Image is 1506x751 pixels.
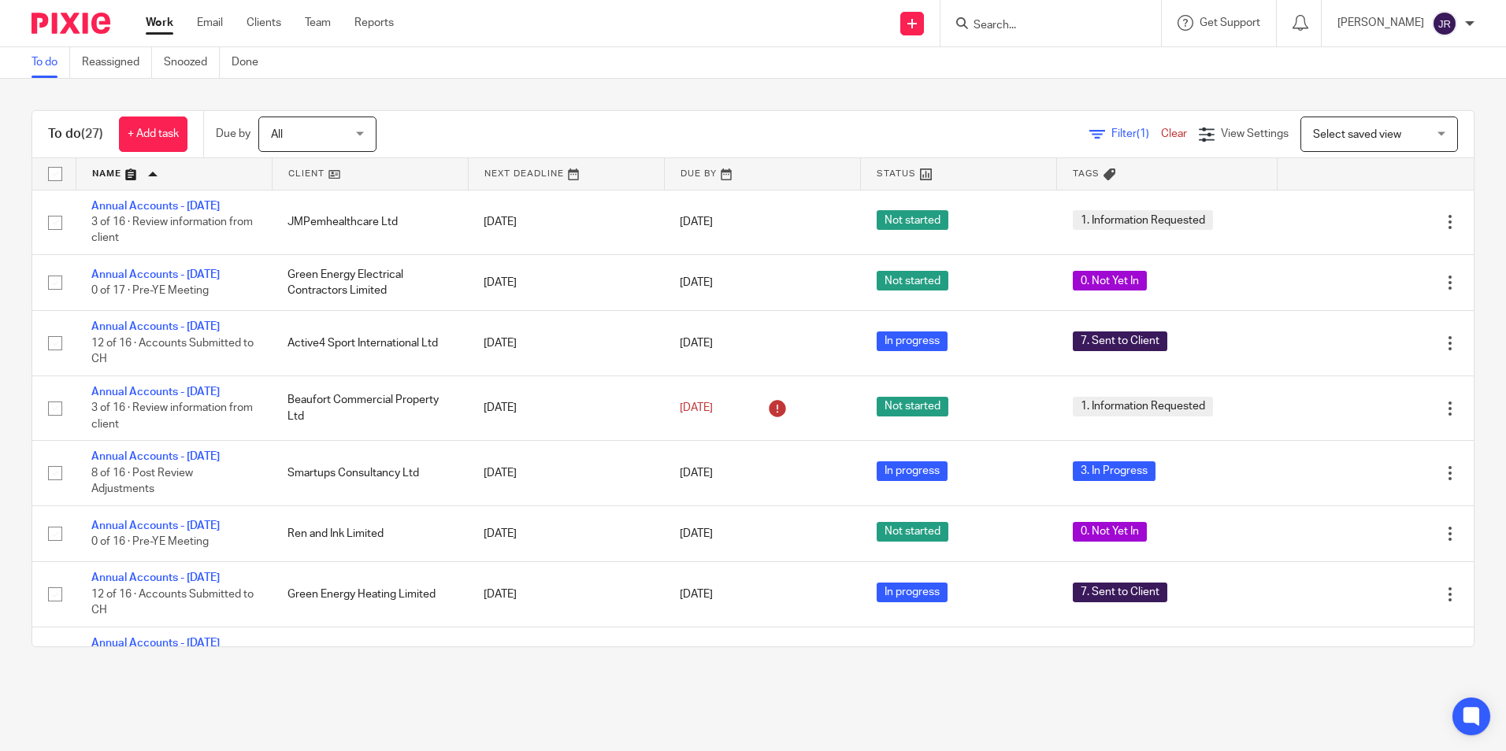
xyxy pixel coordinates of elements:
[272,562,468,627] td: Green Energy Heating Limited
[1337,15,1424,31] p: [PERSON_NAME]
[91,216,253,244] span: 3 of 16 · Review information from client
[82,47,152,78] a: Reassigned
[468,562,664,627] td: [DATE]
[1073,397,1213,416] span: 1. Information Requested
[468,375,664,440] td: [DATE]
[91,338,254,365] span: 12 of 16 · Accounts Submitted to CH
[468,627,664,691] td: [DATE]
[680,528,713,539] span: [DATE]
[91,589,254,616] span: 12 of 16 · Accounts Submitted to CH
[164,47,220,78] a: Snoozed
[272,311,468,375] td: Active4 Sport International Ltd
[32,47,70,78] a: To do
[468,505,664,561] td: [DATE]
[468,311,664,375] td: [DATE]
[680,277,713,288] span: [DATE]
[877,331,948,351] span: In progress
[232,47,270,78] a: Done
[680,468,713,479] span: [DATE]
[305,15,331,31] a: Team
[877,397,948,416] span: Not started
[1432,11,1457,36] img: svg%3E
[91,536,209,547] span: 0 of 16 · Pre-YE Meeting
[972,19,1114,33] input: Search
[680,338,713,349] span: [DATE]
[354,15,394,31] a: Reports
[1221,128,1289,139] span: View Settings
[877,271,948,290] span: Not started
[877,583,948,602] span: In progress
[216,126,250,142] p: Due by
[91,451,220,462] a: Annual Accounts - [DATE]
[1073,331,1167,351] span: 7. Sent to Client
[91,402,253,430] span: 3 of 16 · Review information from client
[1073,583,1167,602] span: 7. Sent to Client
[247,15,281,31] a: Clients
[680,216,713,228] span: [DATE]
[91,572,220,583] a: Annual Accounts - [DATE]
[272,375,468,440] td: Beaufort Commercial Property Ltd
[877,210,948,230] span: Not started
[1073,461,1155,481] span: 3. In Progress
[468,190,664,254] td: [DATE]
[877,522,948,542] span: Not started
[1073,210,1213,230] span: 1. Information Requested
[1137,128,1149,139] span: (1)
[32,13,110,34] img: Pixie
[680,589,713,600] span: [DATE]
[119,117,187,152] a: + Add task
[1073,522,1147,542] span: 0. Not Yet In
[197,15,223,31] a: Email
[91,269,220,280] a: Annual Accounts - [DATE]
[272,627,468,691] td: Uk Green Energy Group Limited
[91,201,220,212] a: Annual Accounts - [DATE]
[272,505,468,561] td: Ren and Ink Limited
[91,321,220,332] a: Annual Accounts - [DATE]
[81,128,103,140] span: (27)
[1073,271,1147,290] span: 0. Not Yet In
[1200,17,1260,28] span: Get Support
[272,254,468,310] td: Green Energy Electrical Contractors Limited
[146,15,173,31] a: Work
[91,520,220,531] a: Annual Accounts - [DATE]
[272,441,468,505] td: Smartups Consultancy Ltd
[91,285,209,296] span: 0 of 17 · Pre-YE Meeting
[468,254,664,310] td: [DATE]
[48,126,103,142] h1: To do
[91,468,193,495] span: 8 of 16 · Post Review Adjustments
[271,129,283,140] span: All
[1161,128,1187,139] a: Clear
[1073,169,1100,178] span: Tags
[877,461,948,481] span: In progress
[91,387,220,398] a: Annual Accounts - [DATE]
[680,402,713,413] span: [DATE]
[91,638,220,649] a: Annual Accounts - [DATE]
[1111,128,1161,139] span: Filter
[468,441,664,505] td: [DATE]
[272,190,468,254] td: JMPemhealthcare Ltd
[1313,129,1401,140] span: Select saved view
